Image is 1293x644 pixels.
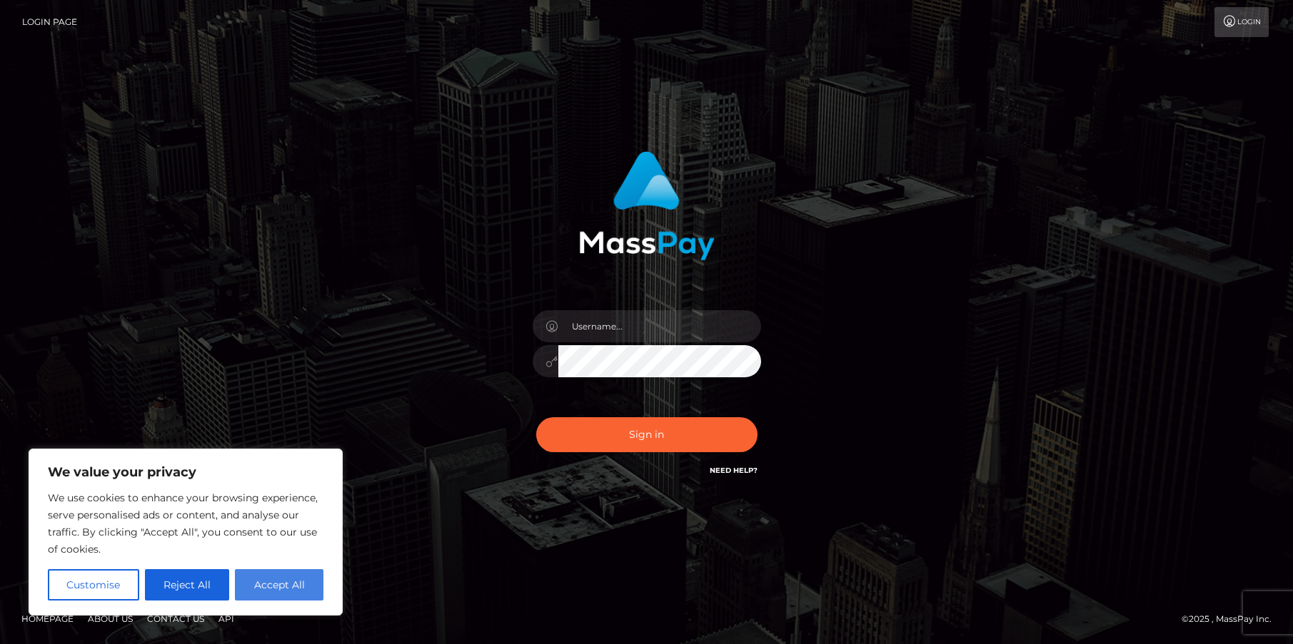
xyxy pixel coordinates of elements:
[558,310,761,342] input: Username...
[579,151,715,260] img: MassPay Login
[710,466,758,475] a: Need Help?
[48,569,139,600] button: Customise
[1214,7,1269,37] a: Login
[29,449,343,615] div: We value your privacy
[22,7,77,37] a: Login Page
[213,608,240,630] a: API
[145,569,230,600] button: Reject All
[48,464,323,481] p: We value your privacy
[82,608,139,630] a: About Us
[141,608,210,630] a: Contact Us
[1182,611,1282,627] div: © 2025 , MassPay Inc.
[16,608,79,630] a: Homepage
[536,417,758,452] button: Sign in
[235,569,323,600] button: Accept All
[48,489,323,558] p: We use cookies to enhance your browsing experience, serve personalised ads or content, and analys...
